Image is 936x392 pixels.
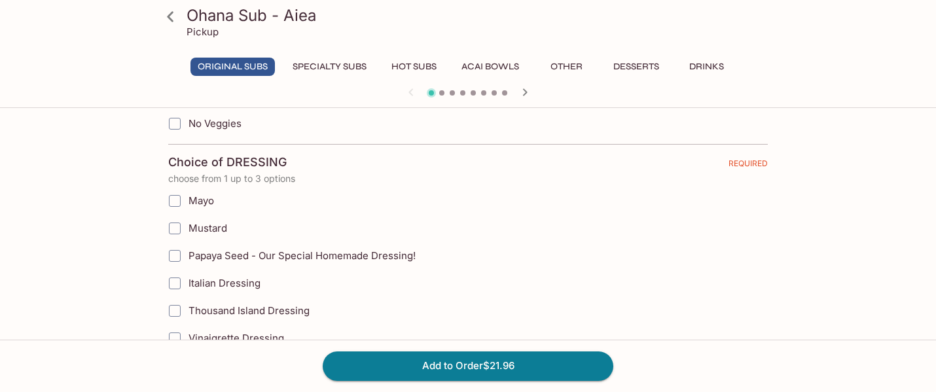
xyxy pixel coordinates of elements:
button: Hot Subs [384,58,444,76]
span: Thousand Island Dressing [189,304,310,317]
h3: Ohana Sub - Aiea [187,5,772,26]
p: Pickup [187,26,219,38]
button: Desserts [606,58,666,76]
span: REQUIRED [729,158,768,173]
h4: Choice of DRESSING [168,155,287,169]
span: Papaya Seed - Our Special Homemade Dressing! [189,249,416,262]
button: Original Subs [190,58,275,76]
button: Specialty Subs [285,58,374,76]
p: choose from 1 up to 3 options [168,173,768,184]
span: Italian Dressing [189,277,261,289]
button: Other [537,58,596,76]
button: Drinks [677,58,736,76]
button: Acai Bowls [454,58,526,76]
span: Mayo [189,194,214,207]
span: Vinaigrette Dressing [189,332,284,344]
span: No Veggies [189,117,242,130]
span: Mustard [189,222,227,234]
button: Add to Order$21.96 [323,351,613,380]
